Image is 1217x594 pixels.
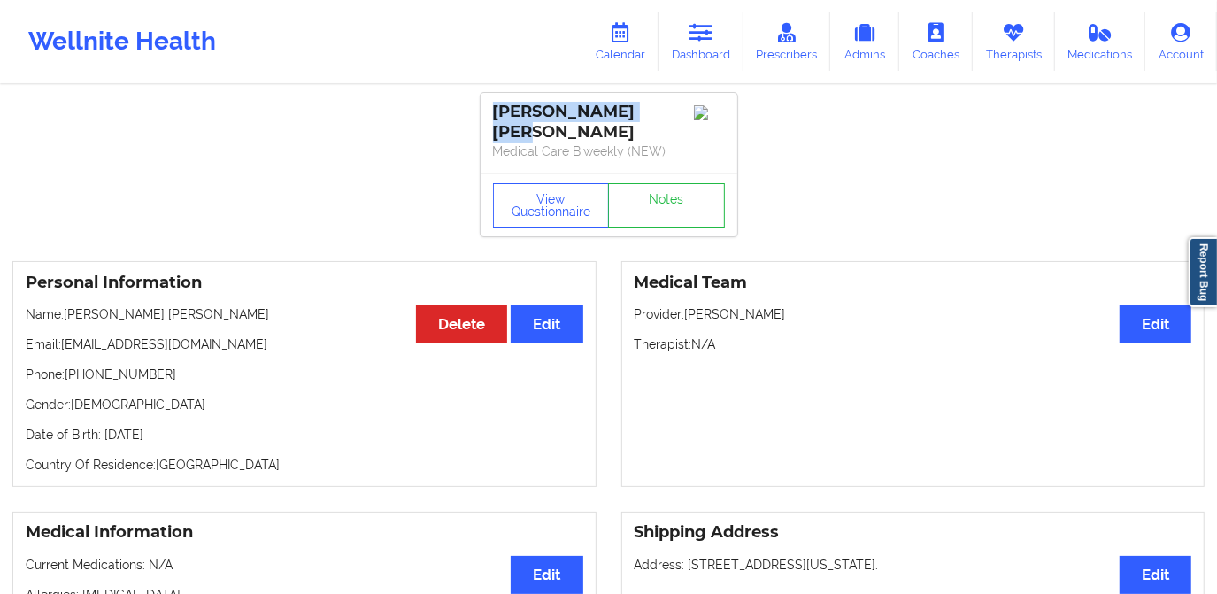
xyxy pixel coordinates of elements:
button: Edit [511,305,582,343]
p: Provider: [PERSON_NAME] [635,305,1192,323]
p: Phone: [PHONE_NUMBER] [26,366,583,383]
a: Prescribers [743,12,831,71]
p: Address: [STREET_ADDRESS][US_STATE]. [635,556,1192,574]
a: Notes [608,183,725,228]
a: Calendar [582,12,659,71]
button: Edit [511,556,582,594]
p: Gender: [DEMOGRAPHIC_DATA] [26,396,583,413]
p: Country Of Residence: [GEOGRAPHIC_DATA] [26,456,583,474]
button: Edit [1120,556,1191,594]
h3: Personal Information [26,273,583,293]
a: Medications [1055,12,1146,71]
a: Dashboard [659,12,743,71]
button: View Questionnaire [493,183,610,228]
button: Edit [1120,305,1191,343]
p: Therapist: N/A [635,336,1192,353]
img: Image%2Fplaceholer-image.png [694,105,725,120]
h3: Shipping Address [635,522,1192,543]
h3: Medical Information [26,522,583,543]
a: Therapists [973,12,1055,71]
p: Email: [EMAIL_ADDRESS][DOMAIN_NAME] [26,336,583,353]
h3: Medical Team [635,273,1192,293]
a: Account [1145,12,1217,71]
a: Admins [830,12,899,71]
p: Date of Birth: [DATE] [26,426,583,444]
p: Current Medications: N/A [26,556,583,574]
div: [PERSON_NAME] [PERSON_NAME] [493,102,725,143]
p: Medical Care Biweekly (NEW) [493,143,725,160]
p: Name: [PERSON_NAME] [PERSON_NAME] [26,305,583,323]
button: Delete [416,305,507,343]
a: Report Bug [1189,237,1217,307]
a: Coaches [899,12,973,71]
